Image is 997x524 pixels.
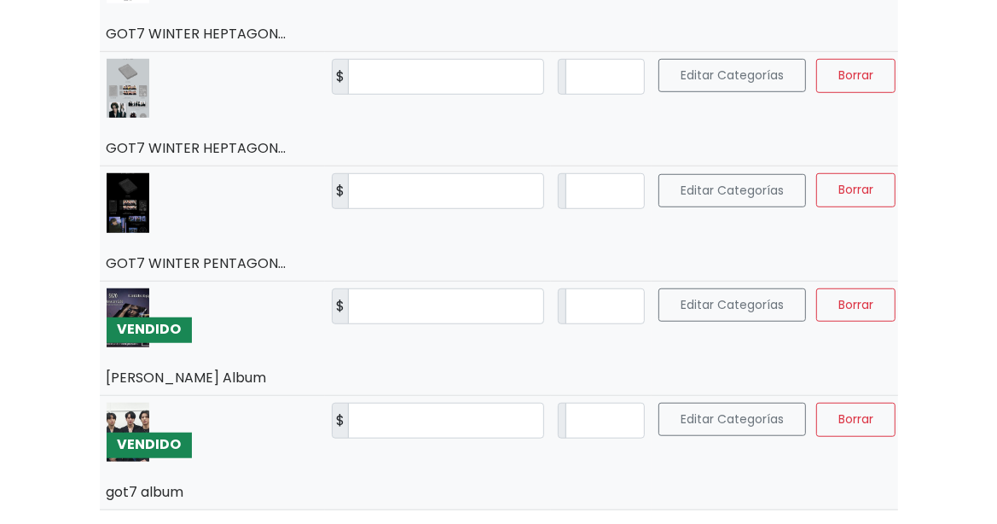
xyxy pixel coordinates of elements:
div: VENDIDO [107,317,192,343]
label: $ [332,403,349,439]
button: Editar Categorías [658,288,806,322]
span: Borrar [838,296,873,313]
button: Borrar [816,59,896,93]
a: [PERSON_NAME] Album [107,368,267,387]
img: small_1745122595112.jpeg [107,59,149,118]
a: GOT7 WINTER HEPTAGON... [107,138,287,158]
button: Borrar [816,403,896,437]
label: $ [332,59,349,95]
label: $ [332,173,349,209]
div: VENDIDO [107,433,192,458]
span: Borrar [838,411,873,428]
button: Editar Categorías [658,403,806,436]
a: GOT7 WINTER PENTAGON... [107,253,287,273]
label: $ [332,288,349,324]
a: got7 album [107,482,184,502]
img: small_1758990538662.jpeg [107,288,149,347]
button: Editar Categorías [658,174,806,207]
button: Editar Categorías [658,59,806,92]
img: small_1745121902506.jpeg [107,173,149,232]
img: small_1710344768619.jpeg [107,403,149,462]
span: Borrar [838,182,873,199]
button: Borrar [816,288,896,323]
span: Borrar [838,67,873,84]
a: GOT7 WINTER HEPTAGON... [107,24,287,44]
button: Borrar [816,173,896,207]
